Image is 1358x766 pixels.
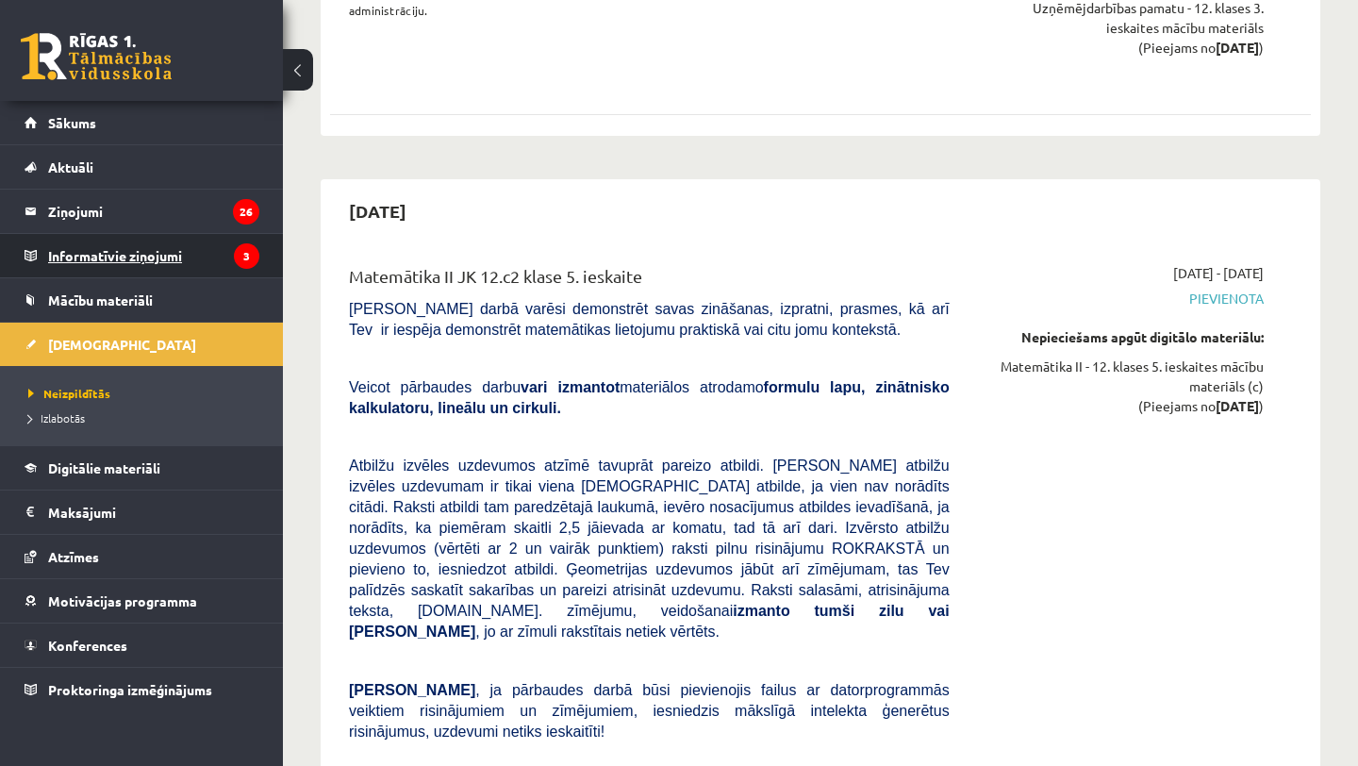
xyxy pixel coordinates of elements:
[1173,263,1264,283] span: [DATE] - [DATE]
[25,145,259,189] a: Aktuāli
[349,682,475,698] span: [PERSON_NAME]
[25,535,259,578] a: Atzīmes
[48,234,259,277] legend: Informatīvie ziņojumi
[25,624,259,667] a: Konferences
[48,336,196,353] span: [DEMOGRAPHIC_DATA]
[978,327,1264,347] div: Nepieciešams apgūt digitālo materiālu:
[234,243,259,269] i: 3
[48,158,93,175] span: Aktuāli
[349,458,950,640] span: Atbilžu izvēles uzdevumos atzīmē tavuprāt pareizo atbildi. [PERSON_NAME] atbilžu izvēles uzdevuma...
[28,409,264,426] a: Izlabotās
[349,682,950,740] span: , ja pārbaudes darbā būsi pievienojis failus ar datorprogrammās veiktiem risinājumiem un zīmējumi...
[978,289,1264,308] span: Pievienota
[28,385,264,402] a: Neizpildītās
[48,637,127,654] span: Konferences
[48,459,160,476] span: Digitālie materiāli
[330,189,425,233] h2: [DATE]
[733,603,789,619] b: izmanto
[48,681,212,698] span: Proktoringa izmēģinājums
[21,33,172,80] a: Rīgas 1. Tālmācības vidusskola
[978,357,1264,416] div: Matemātika II - 12. klases 5. ieskaites mācību materiāls (c) (Pieejams no )
[48,114,96,131] span: Sākums
[25,278,259,322] a: Mācību materiāli
[48,491,259,534] legend: Maksājumi
[349,379,950,416] b: formulu lapu, zinātnisko kalkulatoru, lineālu un cirkuli.
[25,323,259,366] a: [DEMOGRAPHIC_DATA]
[521,379,620,395] b: vari izmantot
[48,190,259,233] legend: Ziņojumi
[25,579,259,623] a: Motivācijas programma
[48,548,99,565] span: Atzīmes
[48,291,153,308] span: Mācību materiāli
[1216,397,1259,414] strong: [DATE]
[233,199,259,225] i: 26
[25,101,259,144] a: Sākums
[28,410,85,425] span: Izlabotās
[25,190,259,233] a: Ziņojumi26
[25,234,259,277] a: Informatīvie ziņojumi3
[48,592,197,609] span: Motivācijas programma
[349,301,950,338] span: [PERSON_NAME] darbā varēsi demonstrēt savas zināšanas, izpratni, prasmes, kā arī Tev ir iespēja d...
[349,263,950,298] div: Matemātika II JK 12.c2 klase 5. ieskaite
[25,491,259,534] a: Maksājumi
[28,386,110,401] span: Neizpildītās
[349,379,950,416] span: Veicot pārbaudes darbu materiālos atrodamo
[25,446,259,490] a: Digitālie materiāli
[25,668,259,711] a: Proktoringa izmēģinājums
[1216,39,1259,56] strong: [DATE]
